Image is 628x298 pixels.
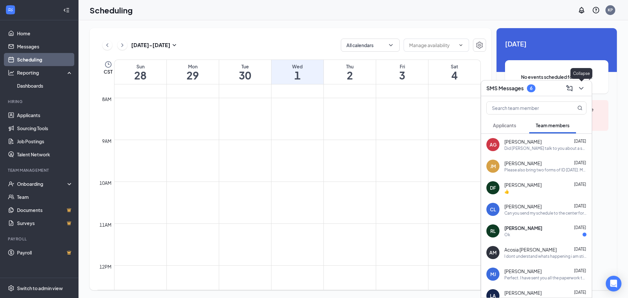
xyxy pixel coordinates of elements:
a: Messages [17,40,73,53]
div: AM [489,249,497,256]
a: Home [17,27,73,40]
svg: QuestionInfo [592,6,600,14]
div: Tue [219,63,271,70]
span: Team members [536,122,569,128]
button: All calendarsChevronDown [341,39,400,52]
div: Hiring [8,99,72,104]
button: ChevronLeft [102,40,112,50]
span: [PERSON_NAME] [504,289,542,296]
input: Manage availability [409,42,456,49]
a: September 30, 2025 [219,60,271,84]
span: [PERSON_NAME] [504,160,542,167]
div: Perfect. I have sent you all the paperwork to fill out. Please finish it by [DATE]. Also please b... [504,275,586,281]
a: Job Postings [17,135,73,148]
h1: 29 [167,70,219,81]
svg: Notifications [578,6,585,14]
div: Reporting [17,69,73,76]
a: September 28, 2025 [114,60,166,84]
h1: Scheduling [90,5,133,16]
span: [PERSON_NAME] [504,138,542,145]
a: Applicants [17,109,73,122]
a: October 2, 2025 [324,60,376,84]
a: Team [17,190,73,203]
span: [DATE] [574,290,586,295]
span: [DATE] [574,268,586,273]
a: Talent Network [17,148,73,161]
svg: SmallChevronDown [170,41,178,49]
svg: ChevronDown [388,42,394,48]
div: AG [490,141,497,148]
a: October 3, 2025 [376,60,428,84]
div: Mon [167,63,219,70]
svg: Analysis [8,69,14,76]
span: [PERSON_NAME] [504,268,542,274]
div: Sat [428,63,480,70]
span: [PERSON_NAME] [504,225,542,231]
a: Sourcing Tools [17,122,73,135]
a: Settings [473,39,486,52]
div: 8am [101,96,113,103]
div: Wed [271,63,323,70]
h3: SMS Messages [486,85,524,92]
div: Did [PERSON_NAME] talk to you about a schedule for this week? [504,146,586,151]
a: Scheduling [17,53,73,66]
div: Switch to admin view [17,285,63,291]
div: Fri [376,63,428,70]
button: ChevronRight [117,40,127,50]
div: JM [490,163,496,169]
input: Search team member [487,102,564,114]
svg: ComposeMessage [566,84,573,92]
a: September 29, 2025 [167,60,219,84]
span: [DATE] [505,39,608,49]
div: Onboarding [17,181,67,187]
h1: 28 [114,70,166,81]
a: DocumentsCrown [17,203,73,217]
h3: [DATE] - [DATE] [131,42,170,49]
h1: 30 [219,70,271,81]
h1: 1 [271,70,323,81]
svg: Clock [104,61,112,68]
h1: 4 [428,70,480,81]
button: ComposeMessage [564,83,575,94]
div: CL [490,206,496,213]
div: 11am [98,221,113,228]
span: [DATE] [574,139,586,144]
svg: MagnifyingGlass [577,105,583,111]
h1: 3 [376,70,428,81]
div: Payroll [8,236,72,242]
div: Ok [504,232,510,237]
span: [DATE] [574,182,586,187]
svg: Settings [8,285,14,291]
span: [DATE] [574,247,586,252]
div: Please also bring two forms of ID [DATE]. Most bring ss card and license, but others things work. [504,167,586,173]
svg: UserCheck [8,181,14,187]
div: KP [608,7,613,13]
a: October 1, 2025 [271,60,323,84]
div: Thu [324,63,376,70]
div: 👍 [504,189,509,194]
div: Can you send my schedule to the center for this week please [504,210,586,216]
svg: ChevronDown [458,43,463,48]
div: 10am [98,179,113,186]
div: 12pm [98,263,113,270]
svg: Settings [476,41,483,49]
span: Acosia [PERSON_NAME] [504,246,557,253]
span: [DATE] [574,225,586,230]
span: [PERSON_NAME] [504,182,542,188]
svg: WorkstreamLogo [7,7,14,13]
div: Collapse [570,68,592,79]
div: I dont understand whats happening i am still on the schedule but [PERSON_NAME] said i was termina... [504,254,586,259]
a: SurveysCrown [17,217,73,230]
div: Open Intercom Messenger [606,276,621,291]
div: 9am [101,137,113,145]
div: RL [490,228,496,234]
span: Applicants [493,122,516,128]
svg: Collapse [63,7,70,13]
svg: ChevronRight [119,41,126,49]
div: Team Management [8,167,72,173]
span: CST [104,68,113,75]
div: DF [490,184,496,191]
span: [DATE] [574,160,586,165]
div: Sun [114,63,166,70]
a: October 4, 2025 [428,60,480,84]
